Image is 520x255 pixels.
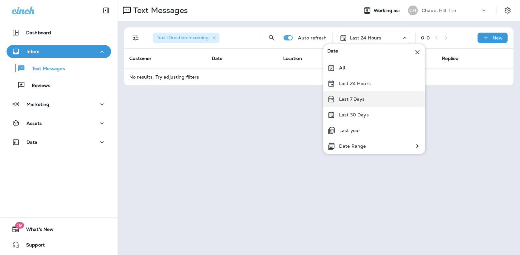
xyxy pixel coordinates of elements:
[422,8,456,13] p: Chapel Hill Tire
[7,117,111,130] button: Assets
[25,83,50,89] p: Reviews
[129,31,142,44] button: Filters
[26,140,38,145] p: Data
[298,35,327,40] p: Auto refresh
[339,97,365,102] p: Last 7 Days
[157,35,209,40] span: Text Direction : Incoming
[350,35,382,40] p: Last 24 Hours
[374,8,401,13] span: Working as:
[97,4,115,17] button: Collapse Sidebar
[7,136,111,149] button: Data
[129,55,152,61] span: Customer
[339,112,369,117] p: Last 30 Days
[421,35,430,40] div: 0 - 0
[265,31,278,44] button: Search Messages
[26,102,49,107] p: Marketing
[26,30,51,35] p: Dashboard
[339,65,345,70] p: All
[26,49,39,54] p: Inbox
[26,121,42,126] p: Assets
[15,222,24,229] span: 19
[20,227,54,234] span: What's New
[339,128,360,133] p: Last year
[283,55,302,61] span: Location
[7,61,111,75] button: Text Messages
[25,66,65,72] p: Text Messages
[7,78,111,92] button: Reviews
[124,68,513,85] td: No results. Try adjusting filters
[153,33,219,43] div: Text Direction:Incoming
[7,45,111,58] button: Inbox
[442,55,459,61] span: Replied
[408,6,418,15] div: CH
[7,98,111,111] button: Marketing
[493,35,503,40] p: New
[327,48,338,56] span: Date
[502,5,513,16] button: Settings
[7,238,111,251] button: Support
[20,242,45,250] span: Support
[212,55,223,61] span: Date
[7,223,111,236] button: 19What's New
[7,26,111,39] button: Dashboard
[339,81,371,86] p: Last 24 Hours
[339,143,366,149] p: Date Range
[131,6,188,15] p: Text Messages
